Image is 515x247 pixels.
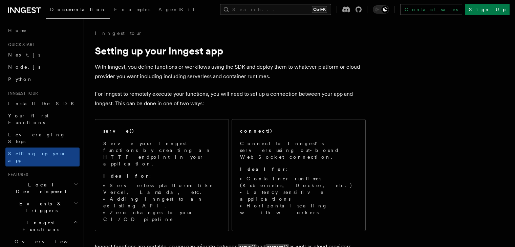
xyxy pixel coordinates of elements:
[5,61,80,73] a: Node.js
[103,196,220,209] li: Adding Inngest to an existing API.
[5,49,80,61] a: Next.js
[95,45,366,57] h1: Setting up your Inngest app
[5,172,28,177] span: Features
[240,189,357,202] li: Latency sensitive applications
[103,173,220,179] p: :
[5,217,80,235] button: Inngest Functions
[5,181,74,195] span: Local Development
[5,148,80,166] a: Setting up your app
[465,4,510,15] a: Sign Up
[50,7,106,12] span: Documentation
[5,198,80,217] button: Events & Triggers
[95,119,229,231] a: serve()Serve your Inngest functions by creating an HTTP endpoint in your application.Ideal for:Se...
[5,129,80,148] a: Leveraging Steps
[400,4,462,15] a: Contact sales
[8,151,66,163] span: Setting up your app
[312,6,327,13] kbd: Ctrl+K
[232,119,366,231] a: connect()Connect to Inngest's servers using out-bound WebSocket connection.Ideal for:Container ru...
[8,52,40,58] span: Next.js
[5,179,80,198] button: Local Development
[240,128,273,134] h2: connect()
[46,2,110,19] a: Documentation
[8,64,40,70] span: Node.js
[240,140,357,160] p: Connect to Inngest's servers using out-bound WebSocket connection.
[114,7,150,12] span: Examples
[15,239,84,244] span: Overview
[5,24,80,37] a: Home
[220,4,331,15] button: Search...Ctrl+K
[103,173,149,179] strong: Ideal for
[154,2,198,18] a: AgentKit
[5,73,80,85] a: Python
[240,175,357,189] li: Container runtimes (Kubernetes, Docker, etc.)
[8,76,33,82] span: Python
[8,113,48,125] span: Your first Functions
[373,5,389,14] button: Toggle dark mode
[5,42,35,47] span: Quick start
[240,202,357,216] li: Horizontal scaling with workers
[95,62,366,81] p: With Inngest, you define functions or workflows using the SDK and deploy them to whatever platfor...
[95,89,366,108] p: For Inngest to remotely execute your functions, you will need to set up a connection between your...
[240,166,286,172] strong: Ideal for
[5,219,73,233] span: Inngest Functions
[5,91,38,96] span: Inngest tour
[103,182,220,196] li: Serverless platforms like Vercel, Lambda, etc.
[5,97,80,110] a: Install the SDK
[103,140,220,167] p: Serve your Inngest functions by creating an HTTP endpoint in your application.
[95,30,142,37] a: Inngest tour
[5,200,74,214] span: Events & Triggers
[8,101,78,106] span: Install the SDK
[5,110,80,129] a: Your first Functions
[8,132,65,144] span: Leveraging Steps
[103,128,134,134] h2: serve()
[158,7,194,12] span: AgentKit
[8,27,27,34] span: Home
[110,2,154,18] a: Examples
[103,209,220,223] li: Zero changes to your CI/CD pipeline
[240,166,357,173] p: :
